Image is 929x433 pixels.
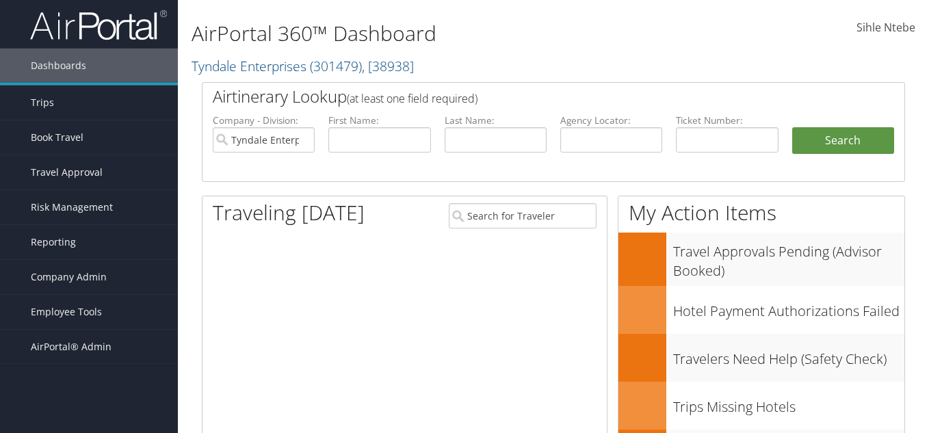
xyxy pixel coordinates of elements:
[618,233,904,285] a: Travel Approvals Pending (Advisor Booked)
[30,9,167,41] img: airportal-logo.png
[31,190,113,224] span: Risk Management
[31,155,103,189] span: Travel Approval
[328,114,430,127] label: First Name:
[560,114,662,127] label: Agency Locator:
[673,391,904,417] h3: Trips Missing Hotels
[31,86,54,120] span: Trips
[445,114,547,127] label: Last Name:
[31,49,86,83] span: Dashboards
[213,85,836,108] h2: Airtinerary Lookup
[31,295,102,329] span: Employee Tools
[618,198,904,227] h1: My Action Items
[792,127,894,155] button: Search
[856,20,915,35] span: Sihle Ntebe
[31,120,83,155] span: Book Travel
[673,295,904,321] h3: Hotel Payment Authorizations Failed
[673,343,904,369] h3: Travelers Need Help (Safety Check)
[362,57,414,75] span: , [ 38938 ]
[676,114,778,127] label: Ticket Number:
[673,235,904,280] h3: Travel Approvals Pending (Advisor Booked)
[213,198,365,227] h1: Traveling [DATE]
[618,286,904,334] a: Hotel Payment Authorizations Failed
[618,334,904,382] a: Travelers Need Help (Safety Check)
[449,203,597,228] input: Search for Traveler
[192,57,414,75] a: Tyndale Enterprises
[856,7,915,49] a: Sihle Ntebe
[310,57,362,75] span: ( 301479 )
[213,114,315,127] label: Company - Division:
[31,330,112,364] span: AirPortal® Admin
[347,91,477,106] span: (at least one field required)
[31,260,107,294] span: Company Admin
[192,19,674,48] h1: AirPortal 360™ Dashboard
[618,382,904,430] a: Trips Missing Hotels
[31,225,76,259] span: Reporting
